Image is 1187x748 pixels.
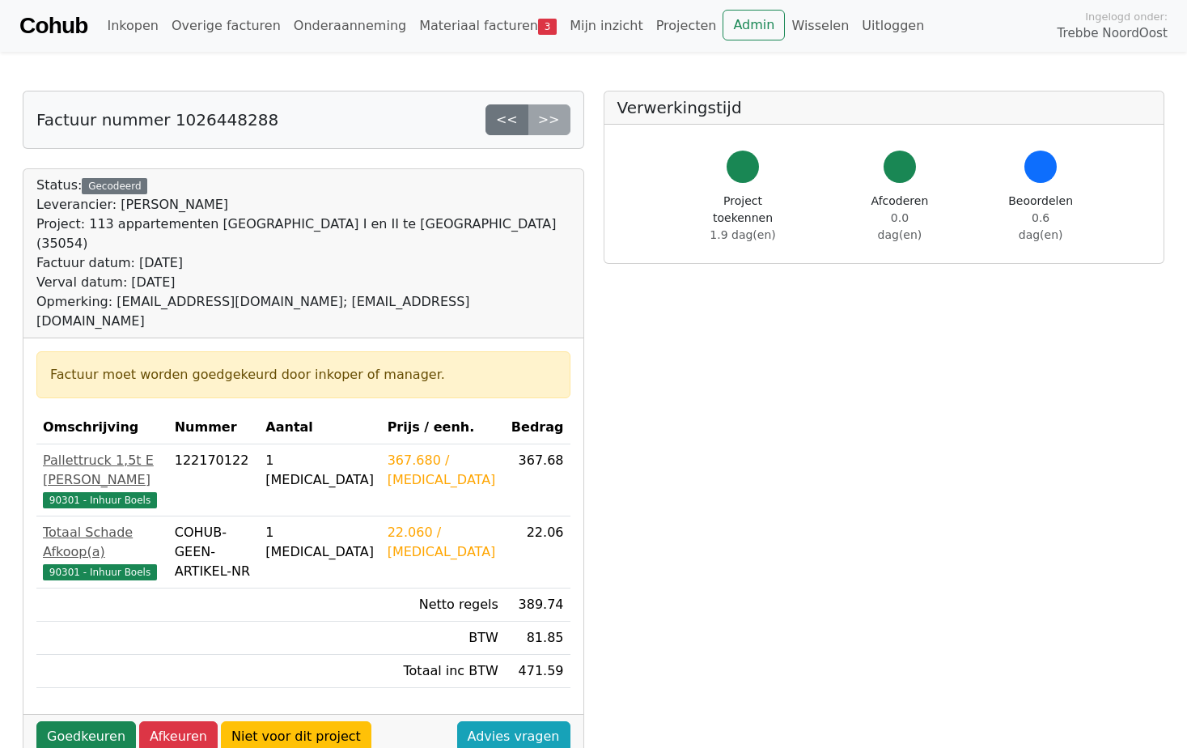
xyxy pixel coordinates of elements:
[1058,24,1168,43] span: Trebbe NoordOost
[259,411,380,444] th: Aantal
[723,10,785,40] a: Admin
[505,444,570,516] td: 367.68
[36,253,570,273] div: Factuur datum: [DATE]
[650,10,723,42] a: Projecten
[1085,9,1168,24] span: Ingelogd onder:
[50,365,557,385] div: Factuur moet worden goedgekeurd door inkoper of manager.
[287,10,413,42] a: Onderaanneming
[43,451,162,490] div: Pallettruck 1,5t E [PERSON_NAME]
[265,523,374,562] div: 1 [MEDICAL_DATA]
[36,273,570,292] div: Verval datum: [DATE]
[388,451,498,490] div: 367.680 / [MEDICAL_DATA]
[36,411,168,444] th: Omschrijving
[485,104,528,135] a: <<
[381,622,505,655] td: BTW
[36,215,570,253] div: Project: 113 appartementen [GEOGRAPHIC_DATA] I en II te [GEOGRAPHIC_DATA] (35054)
[695,193,791,244] div: Project toekennen
[505,589,570,622] td: 389.74
[505,655,570,688] td: 471.59
[413,10,563,42] a: Materiaal facturen3
[43,523,162,581] a: Totaal Schade Afkoop(a)90301 - Inhuur Boels
[43,451,162,509] a: Pallettruck 1,5t E [PERSON_NAME]90301 - Inhuur Boels
[1019,211,1063,241] span: 0.6 dag(en)
[36,292,570,331] div: Opmerking: [EMAIL_ADDRESS][DOMAIN_NAME]; [EMAIL_ADDRESS][DOMAIN_NAME]
[168,411,260,444] th: Nummer
[381,589,505,622] td: Netto regels
[563,10,650,42] a: Mijn inzicht
[36,110,278,130] h5: Factuur nummer 1026448288
[36,176,570,331] div: Status:
[19,6,87,45] a: Cohub
[100,10,164,42] a: Inkopen
[82,178,147,194] div: Gecodeerd
[43,564,157,580] span: 90301 - Inhuur Boels
[878,211,922,241] span: 0.0 dag(en)
[43,492,157,508] span: 90301 - Inhuur Boels
[388,523,498,562] div: 22.060 / [MEDICAL_DATA]
[381,411,505,444] th: Prijs / eenh.
[538,19,557,35] span: 3
[505,516,570,589] td: 22.06
[36,195,570,215] div: Leverancier: [PERSON_NAME]
[43,523,162,562] div: Totaal Schade Afkoop(a)
[505,622,570,655] td: 81.85
[165,10,287,42] a: Overige facturen
[710,228,775,241] span: 1.9 dag(en)
[168,444,260,516] td: 122170122
[168,516,260,589] td: COHUB-GEEN-ARTIKEL-NR
[265,451,374,490] div: 1 [MEDICAL_DATA]
[505,411,570,444] th: Bedrag
[785,10,855,42] a: Wisselen
[855,10,931,42] a: Uitloggen
[1008,193,1073,244] div: Beoordelen
[617,98,1151,117] h5: Verwerkingstijd
[869,193,931,244] div: Afcoderen
[381,655,505,688] td: Totaal inc BTW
